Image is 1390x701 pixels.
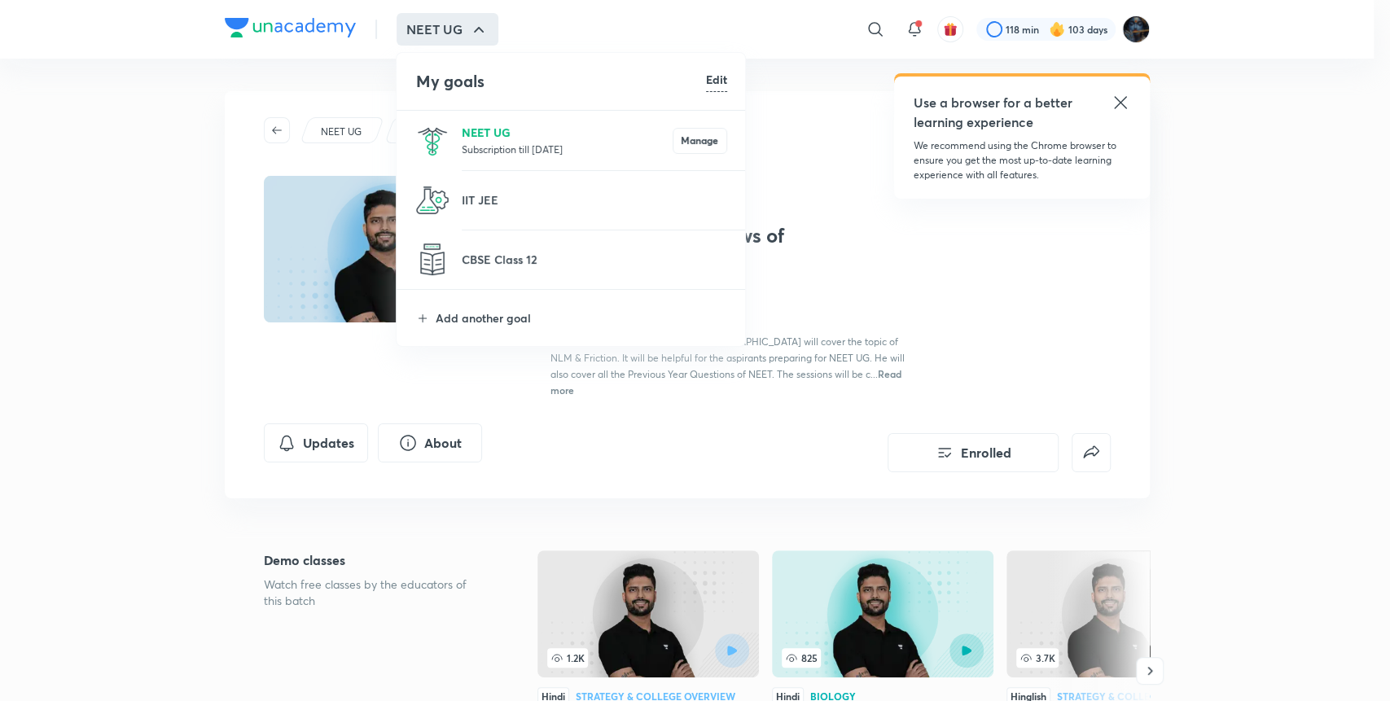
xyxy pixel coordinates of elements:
img: IIT JEE [416,184,449,217]
button: Manage [673,128,727,154]
p: Subscription till [DATE] [462,141,673,157]
p: NEET UG [462,124,673,141]
img: CBSE Class 12 [416,243,449,276]
h4: My goals [416,69,706,94]
h6: Edit [706,71,727,88]
img: NEET UG [416,125,449,157]
p: IIT JEE [462,191,727,208]
p: CBSE Class 12 [462,251,727,268]
p: Add another goal [436,309,727,326]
